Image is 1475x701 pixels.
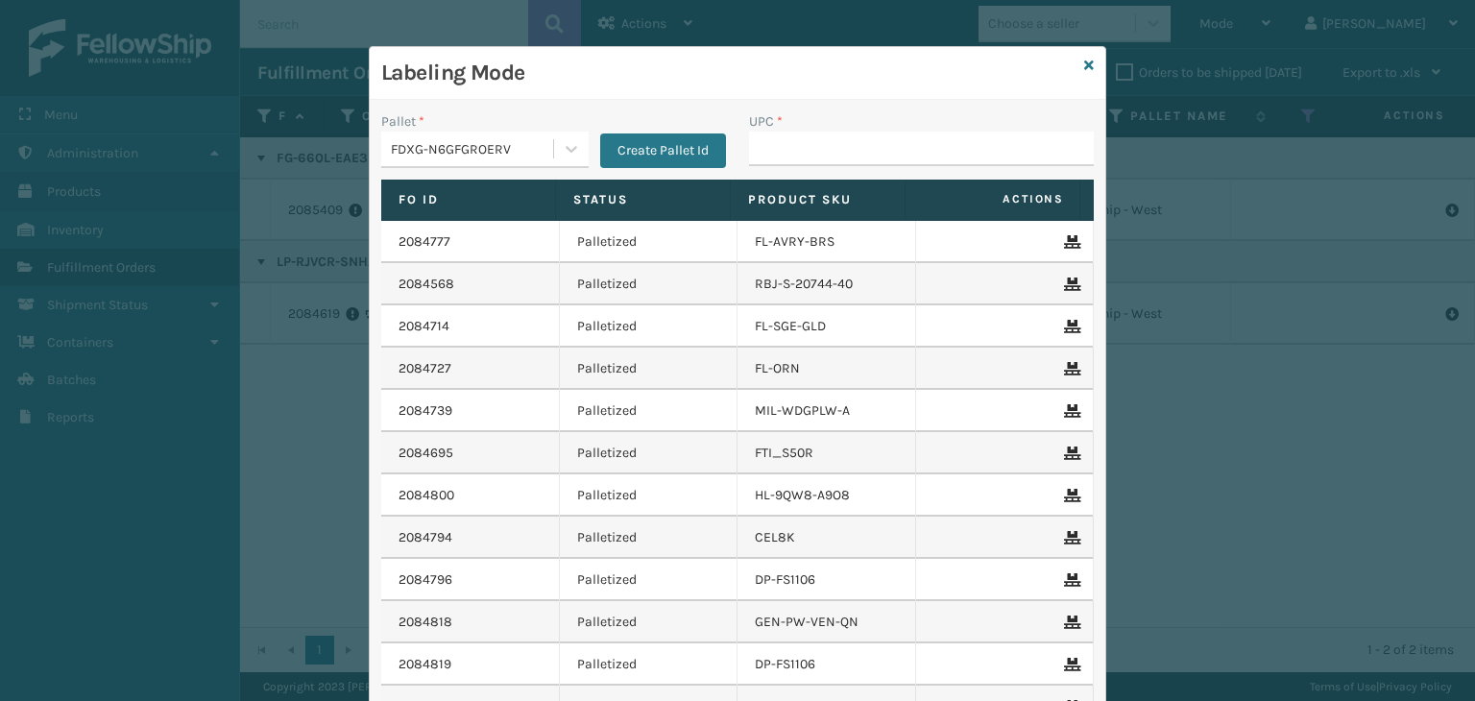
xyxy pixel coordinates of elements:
[737,643,916,686] td: DP-FS1106
[1064,320,1076,333] i: Remove From Pallet
[1064,235,1076,249] i: Remove From Pallet
[381,59,1076,87] h3: Labeling Mode
[399,655,451,674] a: 2084819
[399,191,538,208] label: Fo Id
[560,559,738,601] td: Palletized
[737,517,916,559] td: CEL8K
[737,601,916,643] td: GEN-PW-VEN-QN
[1064,573,1076,587] i: Remove From Pallet
[1064,489,1076,502] i: Remove From Pallet
[737,305,916,348] td: FL-SGE-GLD
[560,643,738,686] td: Palletized
[737,348,916,390] td: FL-ORN
[560,263,738,305] td: Palletized
[399,359,451,378] a: 2084727
[737,221,916,263] td: FL-AVRY-BRS
[399,444,453,463] a: 2084695
[399,232,450,252] a: 2084777
[737,390,916,432] td: MIL-WDGPLW-A
[560,474,738,517] td: Palletized
[737,263,916,305] td: RBJ-S-20744-40
[560,348,738,390] td: Palletized
[399,613,452,632] a: 2084818
[1064,658,1076,671] i: Remove From Pallet
[399,570,452,590] a: 2084796
[748,191,887,208] label: Product SKU
[911,183,1076,215] span: Actions
[737,559,916,601] td: DP-FS1106
[560,517,738,559] td: Palletized
[1064,447,1076,460] i: Remove From Pallet
[560,221,738,263] td: Palletized
[600,133,726,168] button: Create Pallet Id
[1064,404,1076,418] i: Remove From Pallet
[1064,362,1076,375] i: Remove From Pallet
[399,275,454,294] a: 2084568
[560,305,738,348] td: Palletized
[399,317,449,336] a: 2084714
[560,432,738,474] td: Palletized
[749,111,783,132] label: UPC
[381,111,424,132] label: Pallet
[737,432,916,474] td: FTI_S50R
[399,528,452,547] a: 2084794
[399,486,454,505] a: 2084800
[1064,531,1076,544] i: Remove From Pallet
[573,191,713,208] label: Status
[391,139,555,159] div: FDXG-N6GFGROERV
[1064,616,1076,629] i: Remove From Pallet
[737,474,916,517] td: HL-9QW8-A9O8
[560,390,738,432] td: Palletized
[399,401,452,421] a: 2084739
[560,601,738,643] td: Palletized
[1064,278,1076,291] i: Remove From Pallet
